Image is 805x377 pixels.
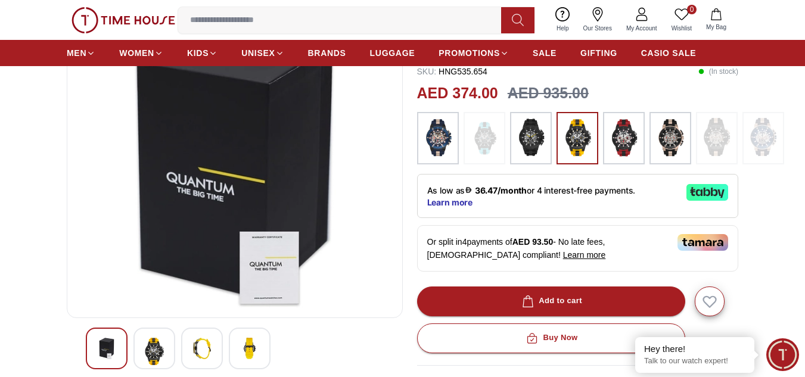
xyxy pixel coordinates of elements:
[516,118,546,158] img: ...
[766,338,799,371] div: Chat Widget
[72,7,175,33] img: ...
[552,24,574,33] span: Help
[308,47,346,59] span: BRANDS
[533,47,557,59] span: SALE
[187,42,217,64] a: KIDS
[748,118,778,156] img: ...
[701,23,731,32] span: My Bag
[187,47,209,59] span: KIDS
[512,237,553,247] span: AED 93.50
[667,24,697,33] span: Wishlist
[580,47,617,59] span: GIFTING
[241,42,284,64] a: UNISEX
[579,24,617,33] span: Our Stores
[417,67,437,76] span: SKU :
[702,118,732,156] img: ...
[549,5,576,35] a: Help
[308,42,346,64] a: BRANDS
[644,343,745,355] div: Hey there!
[562,118,592,158] img: ...
[533,42,557,64] a: SALE
[687,5,697,14] span: 0
[609,118,639,158] img: ...
[641,47,697,59] span: CASIO SALE
[144,338,165,365] img: Quantum Men's Blue Dial Chronograph Watch - HNG535.059
[119,42,163,64] a: WOMEN
[699,6,733,34] button: My Bag
[77,22,393,308] img: Quantum Men's Blue Dial Chronograph Watch - HNG535.059
[417,66,487,77] p: HNG535.654
[423,118,453,158] img: ...
[67,47,86,59] span: MEN
[508,82,589,105] h3: AED 935.00
[417,225,739,272] div: Or split in 4 payments of - No late fees, [DEMOGRAPHIC_DATA] compliant!
[417,323,685,353] button: Buy Now
[655,118,685,158] img: ...
[580,42,617,64] a: GIFTING
[664,5,699,35] a: 0Wishlist
[641,42,697,64] a: CASIO SALE
[439,42,509,64] a: PROMOTIONS
[96,338,117,359] img: Quantum Men's Blue Dial Chronograph Watch - HNG535.059
[370,42,415,64] a: LUGGAGE
[119,47,154,59] span: WOMEN
[524,331,577,345] div: Buy Now
[241,47,275,59] span: UNISEX
[191,338,213,359] img: Quantum Men's Blue Dial Chronograph Watch - HNG535.059
[520,294,582,308] div: Add to cart
[417,82,498,105] h2: AED 374.00
[576,5,619,35] a: Our Stores
[239,338,260,359] img: Quantum Men's Blue Dial Chronograph Watch - HNG535.059
[470,118,499,158] img: ...
[370,47,415,59] span: LUGGAGE
[644,356,745,366] p: Talk to our watch expert!
[417,286,685,316] button: Add to cart
[67,42,95,64] a: MEN
[621,24,662,33] span: My Account
[677,234,728,251] img: Tamara
[439,47,500,59] span: PROMOTIONS
[698,66,738,77] p: ( In stock )
[563,250,606,260] span: Learn more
